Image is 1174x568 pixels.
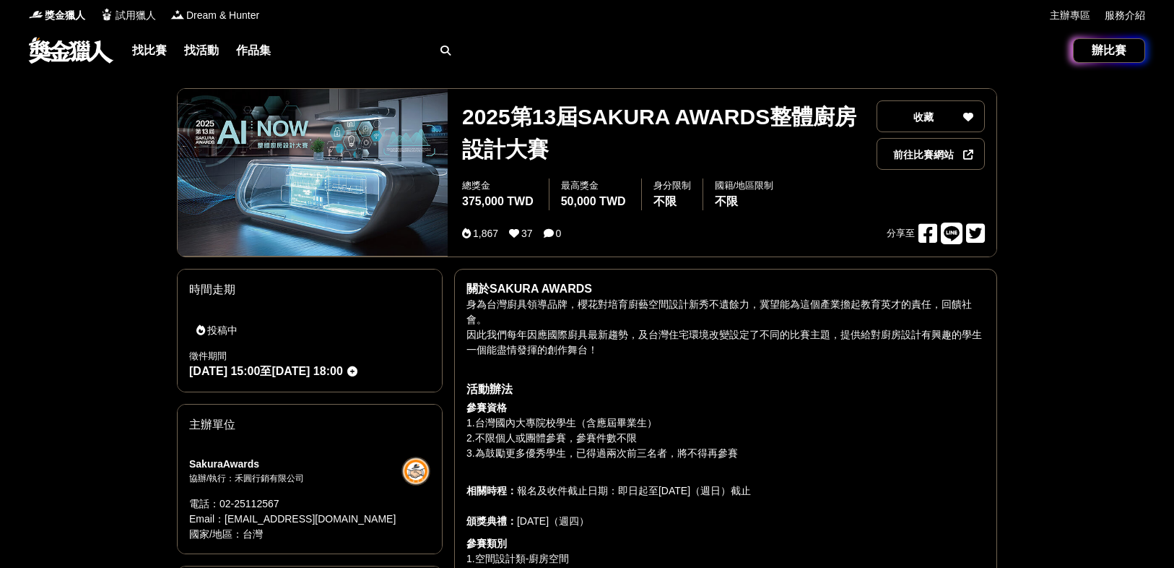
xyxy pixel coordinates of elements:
span: 不限 [653,195,677,207]
span: 因此我們每年因應國際廚具最新趨勢，及台灣住宅環境改變設定了不同的比賽主題，提供給對廚房設計有興趣的學生一個能盡情發揮的創作舞台！ [466,329,982,356]
strong: 參賽類別 [466,538,507,549]
span: 徵件期間 [189,350,227,361]
div: SakuraAwards [189,457,401,472]
img: Logo [100,7,114,22]
div: 身分限制 [653,178,691,193]
a: 找比賽 [126,40,173,61]
span: 0 [556,228,562,239]
a: LogoDream & Hunter [170,8,259,23]
span: 試用獵人 [116,8,156,23]
span: 分享至 [887,223,915,244]
a: 主辦專區 [1050,8,1090,23]
button: 收藏 [877,100,985,132]
strong: 參賽資格 [466,402,507,413]
a: 前往比賽網站 [877,138,985,170]
strong: 活動辦法 [466,383,513,395]
a: Logo試用獵人 [100,8,156,23]
strong: 相關時程： [466,485,517,496]
img: Logo [170,7,185,22]
strong: 頒獎典禮： [466,515,517,527]
img: Cover Image [178,89,448,256]
a: 作品集 [230,40,277,61]
div: 主辦單位 [178,405,442,445]
div: 協辦/執行： 禾圓行銷有限公司 [189,472,401,485]
span: 375,000 TWD [462,195,534,207]
span: [DATE] 15:00 [189,365,260,377]
span: 最高獎金 [561,178,630,193]
a: 辦比賽 [1073,38,1145,63]
span: 2025第13屆SAKURA AWARDS整體廚房設計大賽 [462,100,865,165]
span: 至 [260,365,271,377]
a: Logo獎金獵人 [29,8,85,23]
div: 國籍/地區限制 [715,178,774,193]
span: 37 [521,228,533,239]
span: 台灣 [243,528,263,540]
span: 獎金獵人 [45,8,85,23]
span: 1,867 [473,228,498,239]
span: [DATE] 18:00 [271,365,342,377]
span: 身為台灣廚具領導品牌，櫻花對培育廚藝空間設計新秀不遺餘力，冀望能為這個產業擔起教育英才的責任，回饋社會。 [466,298,972,325]
a: 服務介紹 [1105,8,1145,23]
div: Email： [EMAIL_ADDRESS][DOMAIN_NAME] [189,512,401,527]
strong: 關於SAKURA AWARDS [466,283,592,295]
div: 時間走期 [178,270,442,310]
span: Dream & Hunter [186,8,259,23]
span: 總獎金 [462,178,537,193]
span: 50,000 TWD [561,195,626,207]
div: 電話： 02-25112567 [189,496,401,512]
p: 1.台灣國內大專院校學生（含應屆畢業生） 2.不限個人或團體參賽，參賽件數不限 3.為鼓勵更多優秀學生，已得過兩次前三名者，將不得再參賽 [466,400,985,476]
a: 找活動 [178,40,225,61]
p: 報名及收件截止日期：即日起至[DATE]（週日）截止 [DATE]（週四） [466,483,985,529]
span: 投稿中 [189,322,245,339]
img: Logo [29,7,43,22]
span: 不限 [715,195,738,207]
span: 國家/地區： [189,528,243,540]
